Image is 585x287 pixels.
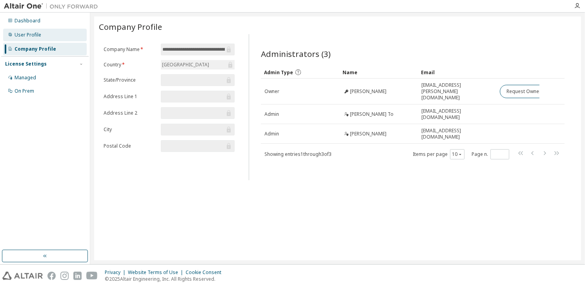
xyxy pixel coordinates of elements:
label: State/Province [104,77,156,83]
img: facebook.svg [47,272,56,280]
button: Request Owner Change [500,85,566,98]
img: linkedin.svg [73,272,82,280]
span: [PERSON_NAME] [350,88,386,95]
span: Admin [264,111,279,117]
button: 10 [452,151,463,157]
label: Address Line 1 [104,93,156,100]
p: © 2025 Altair Engineering, Inc. All Rights Reserved. [105,276,226,282]
span: [PERSON_NAME] To [350,111,394,117]
div: Cookie Consent [186,269,226,276]
span: Showing entries 1 through 3 of 3 [264,151,332,157]
div: Email [421,66,493,79]
img: altair_logo.svg [2,272,43,280]
span: Owner [264,88,279,95]
span: Admin Type [264,69,293,76]
span: [EMAIL_ADDRESS][DOMAIN_NAME] [421,128,493,140]
label: City [104,126,156,133]
span: [PERSON_NAME] [350,131,386,137]
div: User Profile [15,32,41,38]
span: [EMAIL_ADDRESS][PERSON_NAME][DOMAIN_NAME] [421,82,493,101]
label: Company Name [104,46,156,53]
div: [GEOGRAPHIC_DATA] [161,60,211,69]
div: Privacy [105,269,128,276]
span: Items per page [413,149,465,159]
label: Postal Code [104,143,156,149]
div: [GEOGRAPHIC_DATA] [161,60,235,69]
div: Name [343,66,415,79]
div: Company Profile [15,46,56,52]
div: On Prem [15,88,34,94]
div: Dashboard [15,18,40,24]
img: youtube.svg [86,272,98,280]
div: Managed [15,75,36,81]
img: instagram.svg [60,272,69,280]
label: Country [104,62,156,68]
div: Website Terms of Use [128,269,186,276]
span: Company Profile [99,21,162,32]
span: Administrators (3) [261,48,331,59]
span: Page n. [472,149,509,159]
span: Admin [264,131,279,137]
img: Altair One [4,2,102,10]
label: Address Line 2 [104,110,156,116]
span: [EMAIL_ADDRESS][DOMAIN_NAME] [421,108,493,121]
div: License Settings [5,61,47,67]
